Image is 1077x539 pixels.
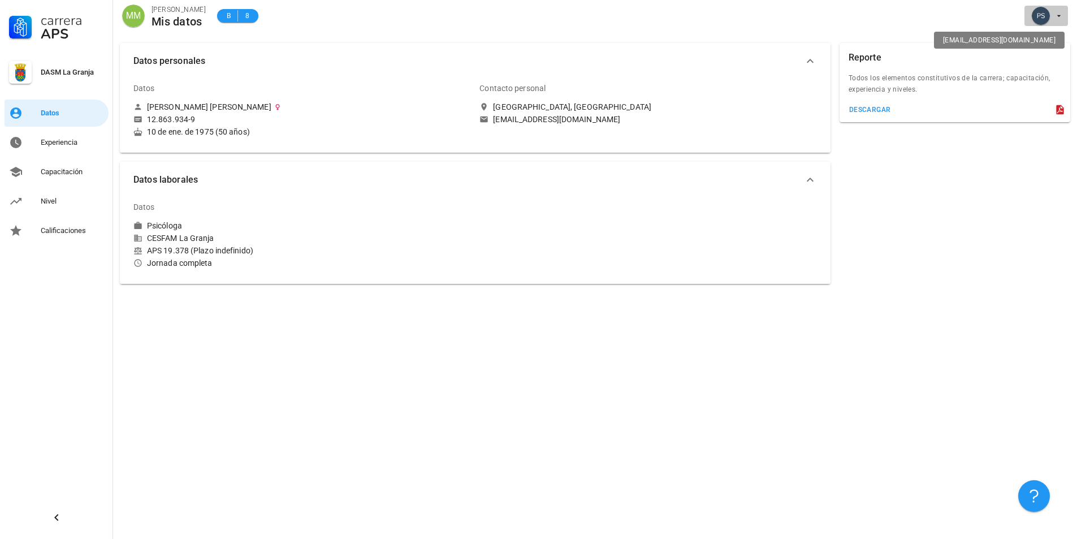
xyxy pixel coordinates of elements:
[122,5,145,27] div: avatar
[133,172,803,188] span: Datos laborales
[243,10,252,21] span: 8
[41,27,104,41] div: APS
[41,226,104,235] div: Calificaciones
[133,53,803,69] span: Datos personales
[41,14,104,27] div: Carrera
[224,10,233,21] span: B
[5,100,109,127] a: Datos
[844,102,896,118] button: descargar
[147,102,271,112] div: [PERSON_NAME] [PERSON_NAME]
[493,114,620,124] div: [EMAIL_ADDRESS][DOMAIN_NAME]
[5,188,109,215] a: Nivel
[126,5,141,27] span: MM
[120,162,831,198] button: Datos laborales
[5,129,109,156] a: Experiencia
[41,167,104,176] div: Capacitación
[152,15,206,28] div: Mis datos
[1032,7,1050,25] div: avatar
[133,245,470,256] div: APS 19.378 (Plazo indefinido)
[133,75,155,102] div: Datos
[5,217,109,244] a: Calificaciones
[147,221,182,231] div: Psicóloga
[147,114,195,124] div: 12.863.934-9
[5,158,109,186] a: Capacitación
[849,106,891,114] div: descargar
[133,258,470,268] div: Jornada completa
[133,127,470,137] div: 10 de ene. de 1975 (50 años)
[133,193,155,221] div: Datos
[41,68,104,77] div: DASM La Granja
[120,43,831,79] button: Datos personales
[41,109,104,118] div: Datos
[479,114,816,124] a: [EMAIL_ADDRESS][DOMAIN_NAME]
[41,138,104,147] div: Experiencia
[840,72,1070,102] div: Todos los elementos constitutivos de la carrera; capacitación, experiencia y niveles.
[133,233,470,243] div: CESFAM La Granja
[493,102,651,112] div: [GEOGRAPHIC_DATA], [GEOGRAPHIC_DATA]
[849,43,881,72] div: Reporte
[41,197,104,206] div: Nivel
[479,102,816,112] a: [GEOGRAPHIC_DATA], [GEOGRAPHIC_DATA]
[479,75,546,102] div: Contacto personal
[152,4,206,15] div: [PERSON_NAME]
